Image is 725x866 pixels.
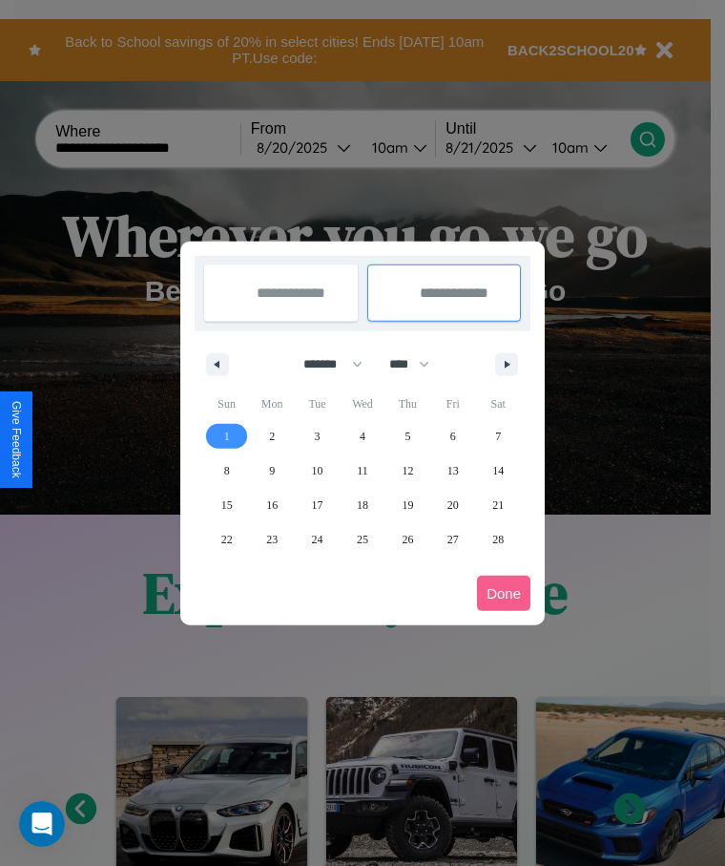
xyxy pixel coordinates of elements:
[224,419,230,454] span: 1
[385,454,430,488] button: 12
[430,419,475,454] button: 6
[402,454,413,488] span: 12
[430,454,475,488] button: 13
[204,389,249,419] span: Sun
[385,488,430,522] button: 19
[447,522,459,557] span: 27
[402,522,413,557] span: 26
[430,389,475,419] span: Fri
[385,389,430,419] span: Thu
[340,389,384,419] span: Wed
[340,419,384,454] button: 4
[477,576,530,611] button: Done
[385,419,430,454] button: 5
[295,488,340,522] button: 17
[312,488,323,522] span: 17
[249,389,294,419] span: Mon
[447,488,459,522] span: 20
[266,488,278,522] span: 16
[221,488,233,522] span: 15
[204,454,249,488] button: 8
[430,488,475,522] button: 20
[249,488,294,522] button: 16
[402,488,413,522] span: 19
[266,522,278,557] span: 23
[476,488,521,522] button: 21
[295,454,340,488] button: 10
[204,488,249,522] button: 15
[204,522,249,557] button: 22
[249,522,294,557] button: 23
[476,419,521,454] button: 7
[357,454,368,488] span: 11
[269,454,275,488] span: 9
[312,522,323,557] span: 24
[269,419,275,454] span: 2
[357,488,368,522] span: 18
[476,454,521,488] button: 14
[295,419,340,454] button: 3
[492,488,504,522] span: 21
[476,389,521,419] span: Sat
[430,522,475,557] button: 27
[19,801,65,847] iframe: Intercom live chat
[357,522,368,557] span: 25
[204,419,249,454] button: 1
[315,419,321,454] span: 3
[340,488,384,522] button: 18
[404,419,410,454] span: 5
[312,454,323,488] span: 10
[476,522,521,557] button: 28
[385,522,430,557] button: 26
[340,522,384,557] button: 25
[340,454,384,488] button: 11
[495,419,501,454] span: 7
[295,522,340,557] button: 24
[224,454,230,488] span: 8
[450,419,456,454] span: 6
[10,401,23,478] div: Give Feedback
[492,454,504,488] span: 14
[360,419,365,454] span: 4
[492,522,504,557] span: 28
[221,522,233,557] span: 22
[249,454,294,488] button: 9
[447,454,459,488] span: 13
[295,389,340,419] span: Tue
[249,419,294,454] button: 2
